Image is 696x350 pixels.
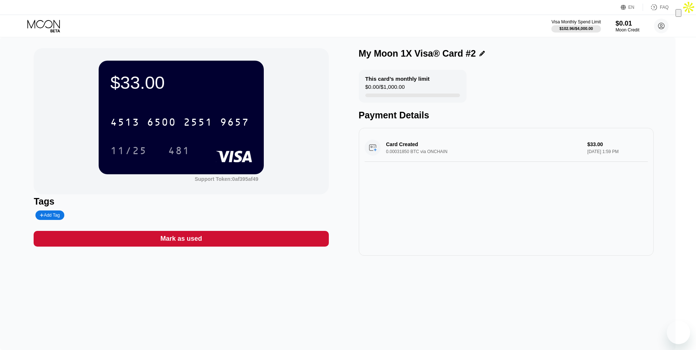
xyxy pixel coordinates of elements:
div: EN [621,4,643,11]
div: My Moon 1X Visa® Card #2 [359,48,476,59]
div: 481 [168,146,190,157]
div: 4513 [110,117,140,129]
div: Mark as used [34,231,328,247]
div: Mark as used [160,235,202,243]
div: EN [628,5,635,10]
div: 4513650025519657 [106,113,254,131]
div: Support Token: 0af395af49 [195,176,258,182]
div: Support Token:0af395af49 [195,176,258,182]
div: Visa Monthly Spend Limit [551,19,601,24]
div: Visa Monthly Spend Limit$102.96/$4,000.00 [551,19,601,33]
div: Add Tag [40,213,60,218]
div: 11/25 [105,141,152,160]
div: $102.96 / $4,000.00 [559,26,593,31]
div: This card’s monthly limit [365,76,430,82]
div: 2551 [183,117,213,129]
div: FAQ [643,4,669,11]
div: $0.00 / $1,000.00 [365,84,405,94]
div: 9657 [220,117,249,129]
iframe: Button to launch messaging window [667,321,690,344]
div: Payment Details [359,110,654,121]
div: Add Tag [35,210,64,220]
div: $33.00 [110,72,252,93]
div: Moon Credit [616,27,639,33]
div: 6500 [147,117,176,129]
div: FAQ [660,5,669,10]
div: 11/25 [110,146,147,157]
div: $0.01 [616,20,639,27]
div: Tags [34,196,328,207]
div: 481 [163,141,195,160]
div: $0.01Moon Credit [616,20,639,33]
